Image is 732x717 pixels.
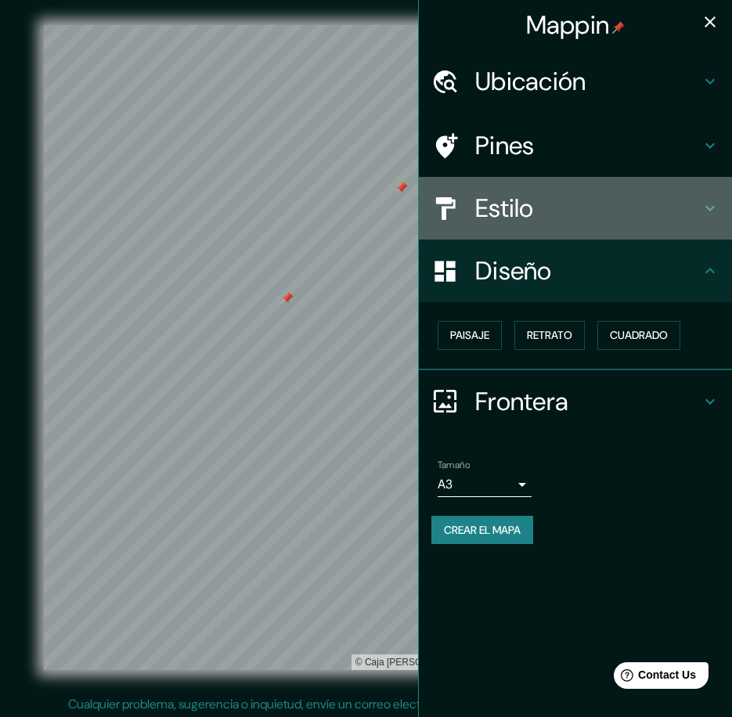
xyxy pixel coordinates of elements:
div: Estilo [419,177,732,240]
div: Ubicación [419,50,732,113]
h4: Diseño [475,255,701,286]
h4: Ubicación [475,66,701,97]
div: Diseño [419,240,732,302]
button: Crear el mapa [431,516,533,545]
div: Frontera [419,370,732,433]
div: Pines [419,114,732,177]
button: Retrato [514,321,585,350]
button: Paisaje [438,321,502,350]
img: pin-icon.png [612,21,625,34]
font: Cuadrado [610,326,668,345]
font: Retrato [527,326,572,345]
font: Crear el mapa [444,521,521,540]
h4: Frontera [475,386,701,417]
label: Tamaño [438,458,470,471]
h4: Estilo [475,193,701,224]
font: Mappin [526,9,610,41]
div: A3 [438,472,532,497]
font: Paisaje [450,326,489,345]
iframe: Help widget launcher [593,656,715,700]
a: Caja de mapa [355,657,464,668]
button: Cuadrado [597,321,680,350]
h4: Pines [475,130,701,161]
p: Cualquier problema, sugerencia o inquietud, envíe un correo electrónico . [68,695,659,714]
canvas: Mapa [44,25,689,670]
